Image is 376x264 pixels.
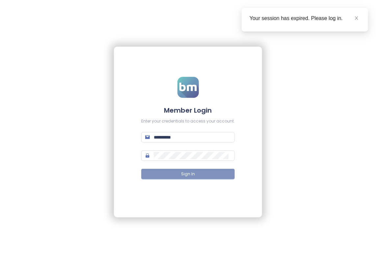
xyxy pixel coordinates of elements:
button: Sign In [141,169,235,179]
img: logo [177,77,199,98]
div: Enter your credentials to access your account. [141,118,235,124]
span: Sign In [181,171,195,177]
span: close [354,16,359,20]
h4: Member Login [141,106,235,115]
div: Your session has expired. Please log in. [250,14,360,22]
span: mail [145,135,150,140]
span: lock [145,153,150,158]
